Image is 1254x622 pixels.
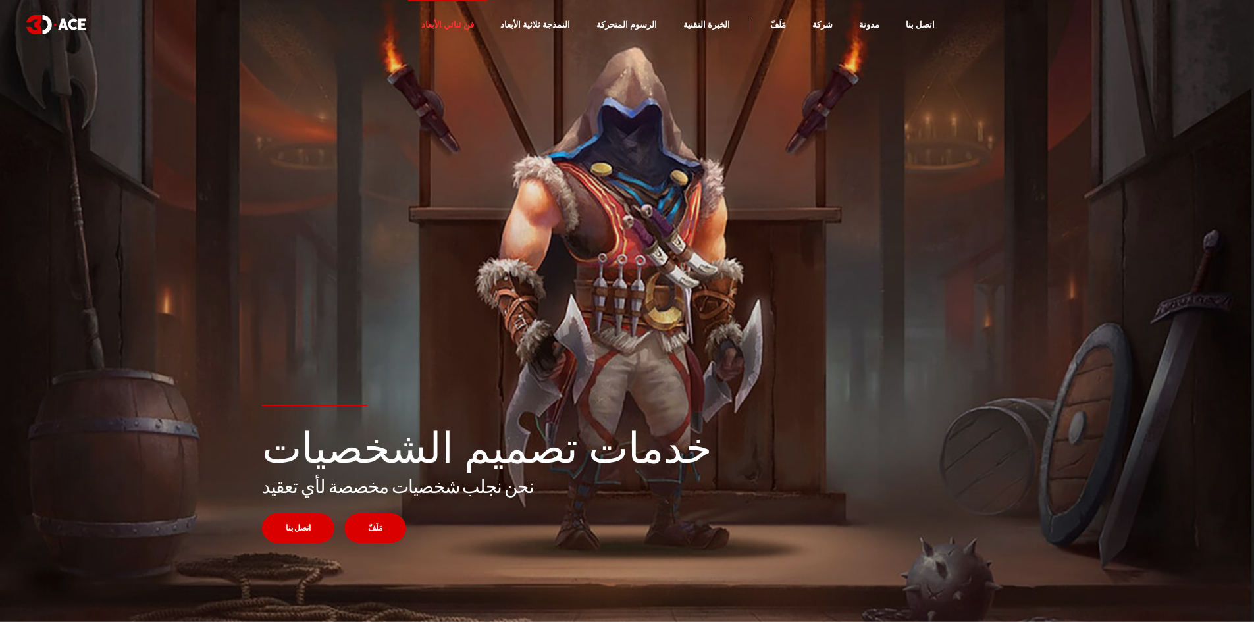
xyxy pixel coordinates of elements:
[262,513,334,543] a: اتصل بنا
[812,19,833,30] font: شركة
[26,15,86,34] img: شعار أبيض
[596,19,657,30] font: الرسوم المتحركة
[421,19,474,30] font: فن ثنائي الأبعاد
[500,19,570,30] font: النمذجة ثلاثية الأبعاد
[286,523,311,532] font: اتصل بنا
[368,523,382,532] font: مَلَفّ
[859,19,879,30] font: مدونة
[262,475,534,497] font: نحن نجلب شخصيات مخصصة لأي تعقيد
[344,513,406,543] a: مَلَفّ
[770,19,786,30] font: مَلَفّ
[683,19,730,30] font: الخبرة التقنية
[262,413,712,475] font: خدمات تصميم الشخصيات
[906,19,935,30] font: اتصل بنا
